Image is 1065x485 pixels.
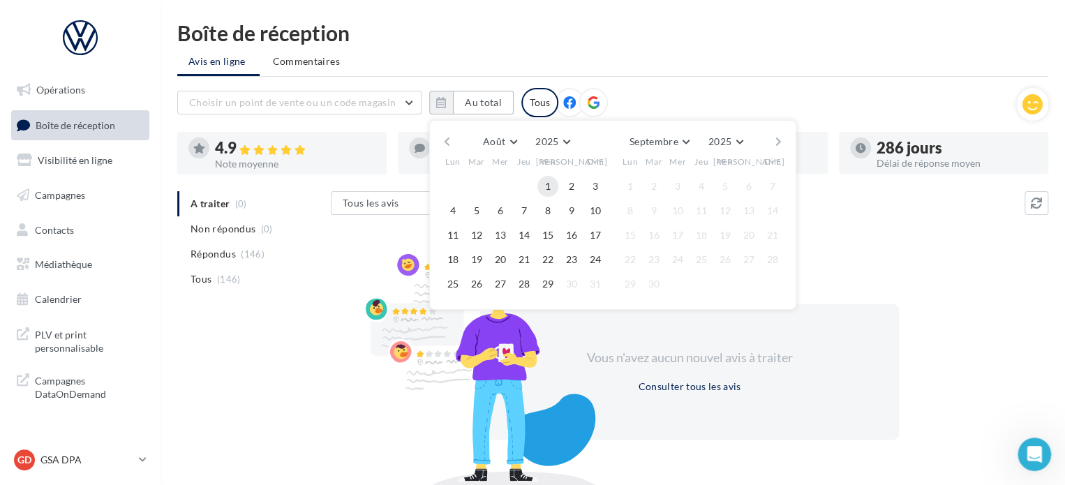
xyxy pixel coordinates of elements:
[667,249,688,270] button: 24
[630,135,678,147] span: Septembre
[764,156,781,167] span: Dim
[36,119,115,130] span: Boîte de réception
[561,225,582,246] button: 16
[191,272,211,286] span: Tous
[738,225,759,246] button: 20
[8,250,152,279] a: Médiathèque
[585,200,606,221] button: 10
[537,176,558,197] button: 1
[643,249,664,270] button: 23
[585,225,606,246] button: 17
[442,249,463,270] button: 18
[715,176,736,197] button: 5
[514,225,535,246] button: 14
[466,274,487,294] button: 26
[587,156,604,167] span: Dim
[490,274,511,294] button: 27
[738,249,759,270] button: 27
[38,154,112,166] span: Visibilité en ligne
[738,176,759,197] button: 6
[517,156,531,167] span: Jeu
[715,200,736,221] button: 12
[191,247,236,261] span: Répondus
[762,249,783,270] button: 28
[643,176,664,197] button: 2
[691,225,712,246] button: 18
[35,189,85,201] span: Campagnes
[561,274,582,294] button: 30
[569,349,810,367] div: Vous n'avez aucun nouvel avis à traiter
[643,274,664,294] button: 30
[623,156,638,167] span: Lun
[624,132,695,151] button: Septembre
[35,371,144,401] span: Campagnes DataOnDemand
[468,156,485,167] span: Mar
[620,249,641,270] button: 22
[521,88,558,117] div: Tous
[490,225,511,246] button: 13
[535,135,558,147] span: 2025
[713,156,785,167] span: [PERSON_NAME]
[36,84,85,96] span: Opérations
[691,200,712,221] button: 11
[492,156,509,167] span: Mer
[530,132,575,151] button: 2025
[8,216,152,245] a: Contacts
[620,176,641,197] button: 1
[715,249,736,270] button: 26
[708,135,731,147] span: 2025
[177,22,1048,43] div: Boîte de réception
[466,200,487,221] button: 5
[585,274,606,294] button: 31
[514,249,535,270] button: 21
[561,200,582,221] button: 9
[483,135,505,147] span: Août
[331,191,470,215] button: Tous les avis
[620,274,641,294] button: 29
[8,285,152,314] a: Calendrier
[514,200,535,221] button: 7
[8,146,152,175] a: Visibilité en ligne
[762,200,783,221] button: 14
[35,293,82,305] span: Calendrier
[643,200,664,221] button: 9
[877,140,1037,156] div: 286 jours
[738,200,759,221] button: 13
[8,110,152,140] a: Boîte de réception
[442,200,463,221] button: 4
[561,249,582,270] button: 23
[561,176,582,197] button: 2
[632,378,746,395] button: Consulter tous les avis
[442,225,463,246] button: 11
[17,453,31,467] span: GD
[273,54,340,68] span: Commentaires
[490,249,511,270] button: 20
[703,132,748,151] button: 2025
[477,132,522,151] button: Août
[1018,438,1051,471] iframe: Intercom live chat
[8,366,152,407] a: Campagnes DataOnDemand
[35,258,92,270] span: Médiathèque
[762,176,783,197] button: 7
[585,249,606,270] button: 24
[215,140,375,156] div: 4.9
[40,453,133,467] p: GSA DPA
[514,274,535,294] button: 28
[667,225,688,246] button: 17
[215,159,375,169] div: Note moyenne
[429,91,514,114] button: Au total
[715,225,736,246] button: 19
[762,225,783,246] button: 21
[453,91,514,114] button: Au total
[35,223,74,235] span: Contacts
[177,91,422,114] button: Choisir un point de vente ou un code magasin
[537,200,558,221] button: 8
[646,156,662,167] span: Mar
[466,225,487,246] button: 12
[536,156,608,167] span: [PERSON_NAME]
[442,274,463,294] button: 25
[667,200,688,221] button: 10
[343,197,399,209] span: Tous les avis
[261,223,273,234] span: (0)
[241,248,265,260] span: (146)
